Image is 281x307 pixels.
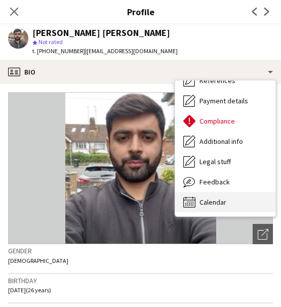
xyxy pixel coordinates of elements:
[199,76,235,85] span: References
[199,117,235,126] span: Compliance
[8,92,273,244] img: Crew avatar or photo
[32,47,85,55] span: t. [PHONE_NUMBER]
[175,111,275,131] div: Compliance
[8,286,51,294] span: [DATE] (26 years)
[8,246,273,255] h3: Gender
[85,47,178,55] span: | [EMAIL_ADDRESS][DOMAIN_NAME]
[8,257,68,264] span: [DEMOGRAPHIC_DATA]
[199,96,248,105] span: Payment details
[175,91,275,111] div: Payment details
[32,28,170,37] div: [PERSON_NAME] [PERSON_NAME]
[38,38,63,46] span: Not rated
[199,137,243,146] span: Additional info
[199,177,230,186] span: Feedback
[253,224,273,244] div: Open photos pop-in
[175,151,275,172] div: Legal stuff
[199,157,231,166] span: Legal stuff
[175,131,275,151] div: Additional info
[175,192,275,212] div: Calendar
[175,172,275,192] div: Feedback
[199,198,226,207] span: Calendar
[8,276,273,285] h3: Birthday
[175,70,275,91] div: References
